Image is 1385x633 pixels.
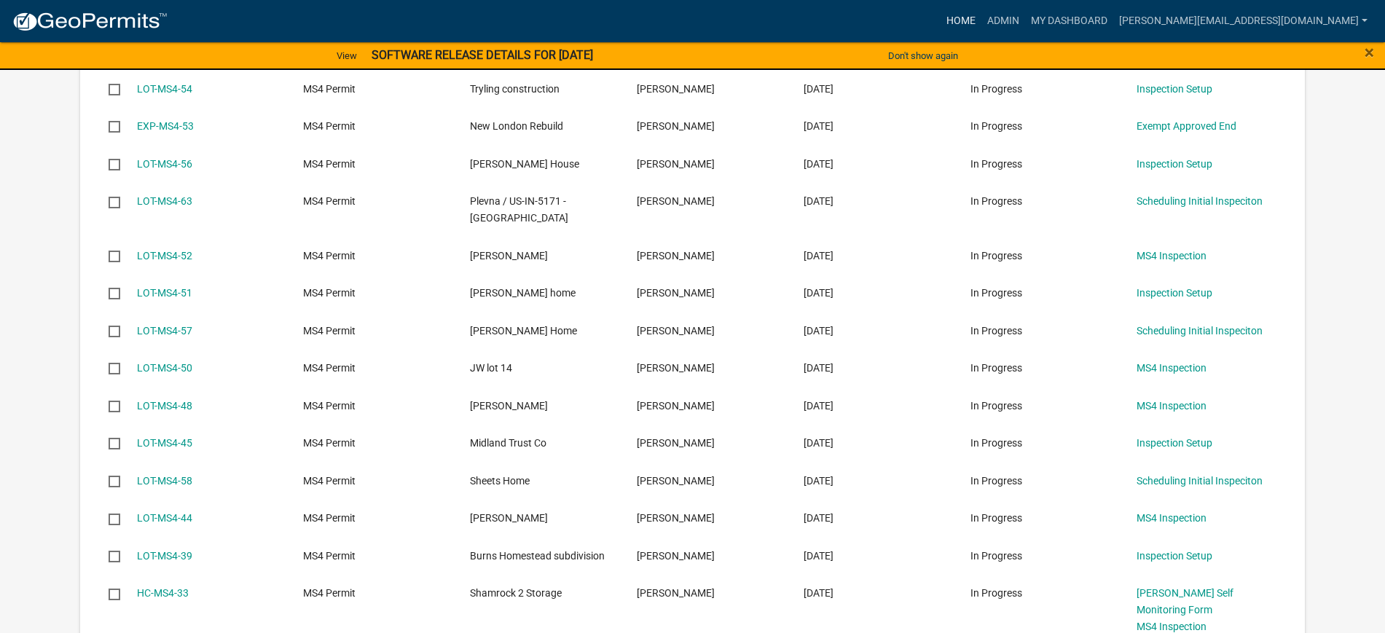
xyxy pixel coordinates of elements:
[470,550,605,562] span: Burns Homestead subdivision
[804,400,833,412] span: 03/11/2024
[137,437,192,449] a: LOT-MS4-45
[470,195,568,224] span: Plevna / US-IN-5171 - New Cell Tower
[303,587,356,599] span: MS4 Permit
[970,587,1022,599] span: In Progress
[137,195,192,207] a: LOT-MS4-63
[970,325,1022,337] span: In Progress
[882,44,964,68] button: Don't show again
[804,437,833,449] span: 01/22/2024
[970,120,1022,132] span: In Progress
[970,550,1022,562] span: In Progress
[303,250,356,262] span: MS4 Permit
[1137,621,1207,632] a: MS4 Inspection
[637,158,715,170] span: Corey Stephen Hinkle
[804,325,833,337] span: 03/25/2024
[970,400,1022,412] span: In Progress
[970,83,1022,95] span: In Progress
[303,83,356,95] span: MS4 Permit
[470,83,560,95] span: Tryling construction
[1137,250,1207,262] a: MS4 Inspection
[137,250,192,262] a: LOT-MS4-52
[804,120,833,132] span: 06/03/2024
[303,475,356,487] span: MS4 Permit
[637,550,715,562] span: Les Hardin
[1137,195,1263,207] a: Scheduling Initial Inspeciton
[137,400,192,412] a: LOT-MS4-48
[470,120,563,132] span: New London Rebuild
[303,195,356,207] span: MS4 Permit
[1137,400,1207,412] a: MS4 Inspection
[637,120,715,132] span: Makinsey Fields
[804,362,833,374] span: 03/21/2024
[1137,83,1212,95] a: Inspection Setup
[1113,7,1373,35] a: [PERSON_NAME][EMAIL_ADDRESS][DOMAIN_NAME]
[470,287,576,299] span: Willis home
[470,400,548,412] span: Stephen Oakley
[470,475,530,487] span: Sheets Home
[804,195,833,207] span: 05/10/2024
[470,512,548,524] span: Larry East
[303,400,356,412] span: MS4 Permit
[137,550,192,562] a: LOT-MS4-39
[970,362,1022,374] span: In Progress
[637,195,715,207] span: Emily Gonzalez
[637,400,715,412] span: richard blazer
[804,287,833,299] span: 04/15/2024
[970,287,1022,299] span: In Progress
[372,48,593,62] strong: SOFTWARE RELEASE DETAILS FOR [DATE]
[137,362,192,374] a: LOT-MS4-50
[470,587,562,599] span: Shamrock 2 Storage
[137,325,192,337] a: LOT-MS4-57
[637,437,715,449] span: richard blazer
[804,550,833,562] span: 10/12/2023
[470,250,548,262] span: Acuna
[137,475,192,487] a: LOT-MS4-58
[970,475,1022,487] span: In Progress
[137,587,189,599] a: HC-MS4-33
[1137,437,1212,449] a: Inspection Setup
[1137,158,1212,170] a: Inspection Setup
[941,7,981,35] a: Home
[970,158,1022,170] span: In Progress
[637,287,715,299] span: Karl Willis
[1137,475,1263,487] a: Scheduling Initial Inspeciton
[303,550,356,562] span: MS4 Permit
[637,475,715,487] span: Michael Sheets
[981,7,1025,35] a: Admin
[331,44,363,68] a: View
[1137,287,1212,299] a: Inspection Setup
[637,83,715,95] span: Ronald Wharry
[804,587,833,599] span: 08/01/2023
[1137,512,1207,524] a: MS4 Inspection
[303,362,356,374] span: MS4 Permit
[470,437,546,449] span: Midland Trust Co
[804,475,833,487] span: 01/02/2024
[970,250,1022,262] span: In Progress
[303,158,356,170] span: MS4 Permit
[1365,44,1374,61] button: Close
[637,587,715,599] span: Wyatt Johnson
[637,325,715,337] span: Burt Hawkins
[804,83,833,95] span: 06/10/2024
[303,325,356,337] span: MS4 Permit
[970,512,1022,524] span: In Progress
[303,512,356,524] span: MS4 Permit
[1137,362,1207,374] a: MS4 Inspection
[1137,120,1236,132] a: Exempt Approved End
[1137,325,1263,337] a: Scheduling Initial Inspeciton
[637,362,715,374] span: Heath Vannater
[303,437,356,449] span: MS4 Permit
[137,120,194,132] a: EXP-MS4-53
[137,158,192,170] a: LOT-MS4-56
[1365,42,1374,63] span: ×
[303,120,356,132] span: MS4 Permit
[970,437,1022,449] span: In Progress
[804,250,833,262] span: 04/24/2024
[1025,7,1113,35] a: My Dashboard
[137,512,192,524] a: LOT-MS4-44
[637,512,715,524] span: richard blazer
[970,195,1022,207] span: In Progress
[804,158,833,170] span: 05/16/2024
[470,325,577,337] span: Hawkins Home
[1137,550,1212,562] a: Inspection Setup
